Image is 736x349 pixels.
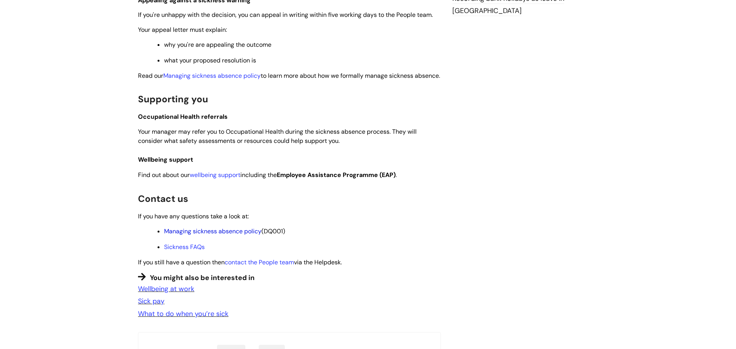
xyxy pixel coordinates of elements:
[164,227,285,235] span: (DQ001)
[138,26,227,34] span: Your appeal letter must explain:
[138,297,164,306] a: Sick pay
[138,258,342,266] span: If you still have a question then via the Helpdesk.
[164,243,205,251] a: Sickness FAQs
[138,72,440,80] span: Read our to learn more about how we formally manage sickness absence.
[225,258,294,266] a: contact the People team
[190,171,240,179] a: wellbeing support
[164,56,256,64] span: what your proposed resolution is
[138,113,228,121] span: Occupational Health referrals
[138,193,188,205] span: Contact us
[138,156,193,164] span: Wellbeing support
[150,273,255,282] span: You might also be interested in
[138,309,228,318] a: What to do when you’re sick
[163,72,261,80] a: Managing sickness absence policy
[138,284,194,293] a: Wellbeing at work
[138,11,433,19] span: If you're unhappy with the decision, you can appeal in writing within five working days to the Pe...
[138,212,249,220] span: If you have any questions take a look at:
[138,128,417,145] span: Your manager may refer you to Occupational Health during the sickness absence process. They will ...
[138,171,397,179] span: Find out about our including the .
[138,93,208,105] span: Supporting you
[277,171,396,179] strong: Employee Assistance Programme (EAP)
[164,227,261,235] a: Managing sickness absence policy
[164,41,271,49] span: why you're are appealing the outcome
